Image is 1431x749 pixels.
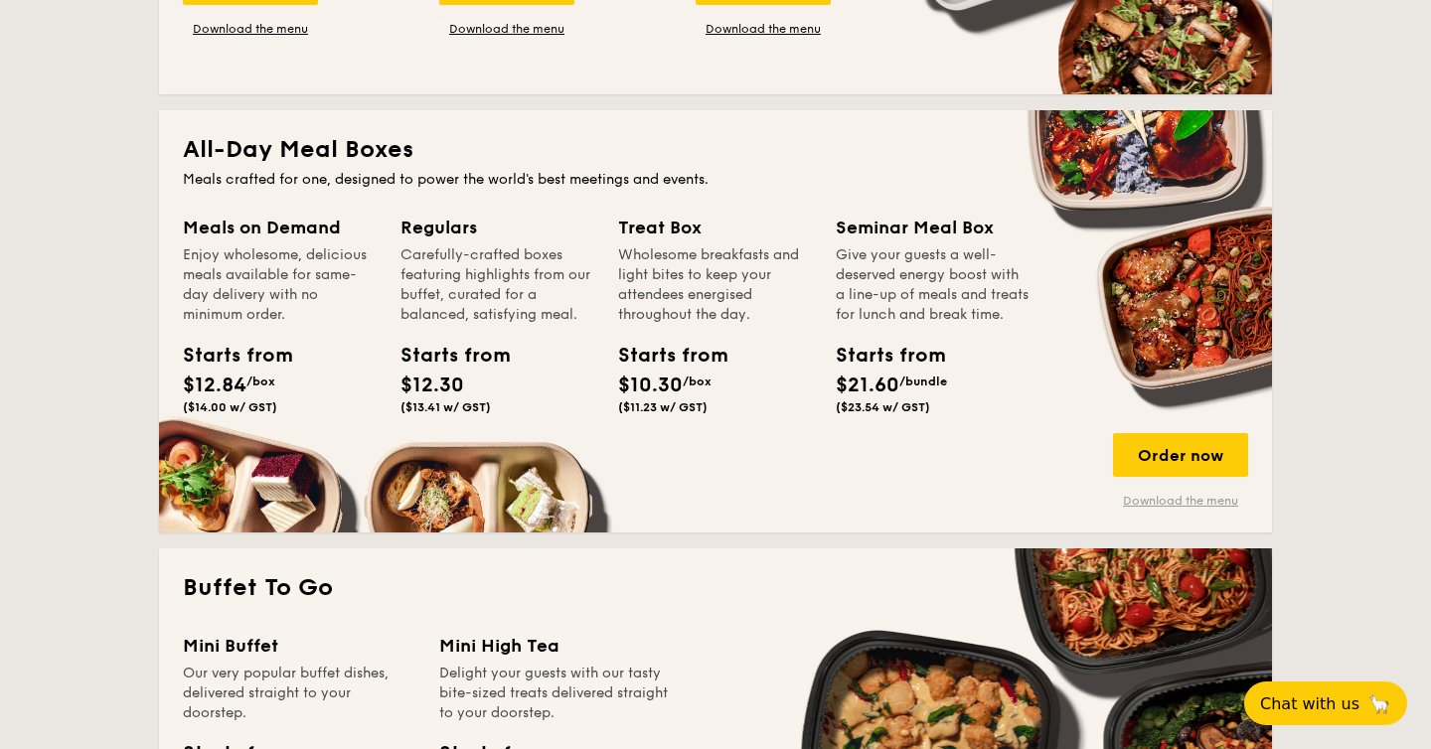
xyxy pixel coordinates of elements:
div: Order now [1113,433,1248,477]
h2: All-Day Meal Boxes [183,134,1248,166]
span: $12.84 [183,374,246,397]
div: Starts from [618,341,708,371]
span: Chat with us [1260,694,1359,713]
span: ($13.41 w/ GST) [400,400,491,414]
span: ($14.00 w/ GST) [183,400,277,414]
div: Mini Buffet [183,632,415,660]
div: Give your guests a well-deserved energy boost with a line-up of meals and treats for lunch and br... [836,245,1030,325]
div: Mini High Tea [439,632,672,660]
span: $10.30 [618,374,683,397]
span: /bundle [899,374,947,388]
div: Starts from [400,341,490,371]
span: /box [683,374,712,388]
div: Meals crafted for one, designed to power the world's best meetings and events. [183,170,1248,190]
a: Download the menu [1113,493,1248,509]
span: /box [246,374,275,388]
div: Wholesome breakfasts and light bites to keep your attendees energised throughout the day. [618,245,812,325]
div: Our very popular buffet dishes, delivered straight to your doorstep. [183,664,415,723]
div: Treat Box [618,214,812,241]
a: Download the menu [183,21,318,37]
h2: Buffet To Go [183,572,1248,604]
span: ($23.54 w/ GST) [836,400,930,414]
div: Starts from [836,341,925,371]
div: Regulars [400,214,594,241]
span: $12.30 [400,374,464,397]
a: Download the menu [439,21,574,37]
div: Enjoy wholesome, delicious meals available for same-day delivery with no minimum order. [183,245,377,325]
a: Download the menu [696,21,831,37]
div: Delight your guests with our tasty bite-sized treats delivered straight to your doorstep. [439,664,672,723]
div: Carefully-crafted boxes featuring highlights from our buffet, curated for a balanced, satisfying ... [400,245,594,325]
span: ($11.23 w/ GST) [618,400,708,414]
div: Meals on Demand [183,214,377,241]
span: 🦙 [1367,692,1391,715]
div: Starts from [183,341,272,371]
button: Chat with us🦙 [1244,681,1407,725]
span: $21.60 [836,374,899,397]
div: Seminar Meal Box [836,214,1030,241]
